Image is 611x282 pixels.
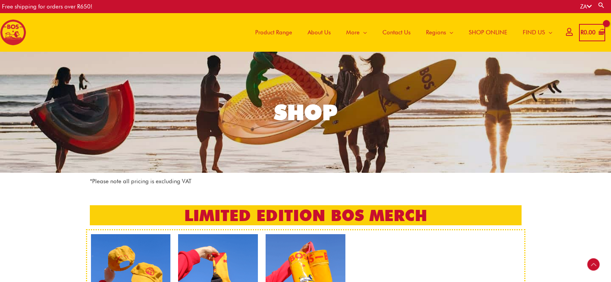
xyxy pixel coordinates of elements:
span: More [346,21,360,44]
span: Contact Us [382,21,411,44]
span: Regions [426,21,446,44]
bdi: 0.00 [581,29,596,36]
a: SHOP ONLINE [461,13,515,52]
span: About Us [308,21,331,44]
a: More [338,13,375,52]
a: View Shopping Cart, empty [579,24,605,41]
a: Regions [418,13,461,52]
span: Product Range [255,21,292,44]
div: SHOP [274,102,337,123]
span: R [581,29,584,36]
h2: LIMITED EDITION BOS MERCH [90,205,522,225]
span: SHOP ONLINE [469,21,507,44]
a: Product Range [247,13,300,52]
a: Search button [598,2,605,9]
p: *Please note all pricing is excluding VAT [90,177,522,186]
a: ZA [580,3,592,10]
a: About Us [300,13,338,52]
a: Contact Us [375,13,418,52]
nav: Site Navigation [242,13,560,52]
span: FIND US [523,21,545,44]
